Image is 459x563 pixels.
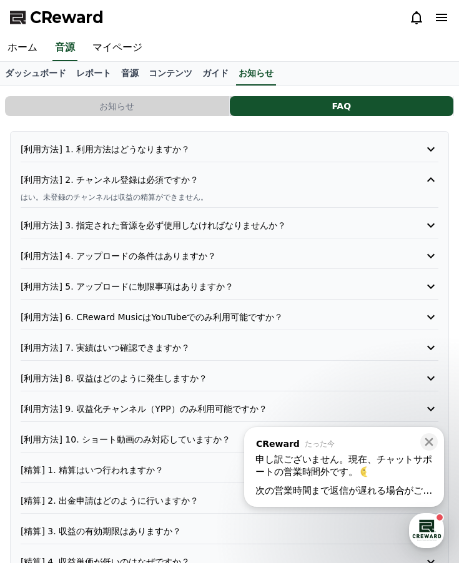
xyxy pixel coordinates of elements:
[21,219,405,232] p: [利用方法] 3. 指定された音源を必ず使用しなければなりませんか？
[21,310,438,325] button: [利用方法] 6. CReward MusicはYouTubeでのみ利用可能ですか？
[21,218,438,233] button: [利用方法] 3. 指定された音源を必ず使用しなければなりませんか？
[30,7,104,27] span: CReward
[21,524,438,539] button: [精算] 3. 収益の有効期限はありますか？
[4,396,82,427] a: ホーム
[21,401,438,416] button: [利用方法] 9. 収益化チャンネル（YPP）のみ利用可能ですか？
[21,463,438,477] button: [精算] 1. 精算はいつ行われますか？
[21,494,405,507] p: [精算] 2. 出金申請はどのように行いますか？
[21,280,405,293] p: [利用方法] 5. アップロードに制限事項はありますか？
[21,172,438,187] button: [利用方法] 2. チャンネル登録は必須ですか？
[21,250,405,262] p: [利用方法] 4. アップロードの条件はありますか？
[144,62,197,86] a: コンテンツ
[21,192,438,202] p: はい。未登録のチャンネルは収益の精算ができません。
[10,7,104,27] a: CReward
[107,415,137,425] span: チャット
[236,62,276,86] a: お知らせ
[161,396,240,427] a: 設定
[21,341,405,354] p: [利用方法] 7. 実績はいつ確認できますか？
[21,464,405,476] p: [精算] 1. 精算はいつ行われますか？
[230,96,455,116] a: FAQ
[116,62,144,86] a: 音源
[21,340,438,355] button: [利用方法] 7. 実績はいつ確認できますか？
[32,414,54,424] span: ホーム
[21,143,405,155] p: [利用方法] 1. 利用方法はどうなりますか？
[21,142,438,157] button: [利用方法] 1. 利用方法はどうなりますか？
[52,35,77,61] a: 音源
[21,432,438,447] button: [利用方法] 10. ショート動画のみ対応していますか？
[82,396,161,427] a: チャット
[21,433,405,446] p: [利用方法] 10. ショート動画のみ対応していますか？
[21,371,438,386] button: [利用方法] 8. 収益はどのように発生しますか？
[21,493,438,508] button: [精算] 2. 出金申請はどのように行いますか？
[21,248,438,263] button: [利用方法] 4. アップロードの条件はありますか？
[230,96,454,116] button: FAQ
[21,403,405,415] p: [利用方法] 9. 収益化チャンネル（YPP）のみ利用可能ですか？
[5,96,230,116] a: お知らせ
[21,174,405,186] p: [利用方法] 2. チャンネル登録は必須ですか？
[21,279,438,294] button: [利用方法] 5. アップロードに制限事項はありますか？
[71,62,116,86] a: レポート
[85,35,150,61] a: マイページ
[21,372,405,384] p: [利用方法] 8. 収益はどのように発生しますか？
[5,96,229,116] button: お知らせ
[21,525,405,537] p: [精算] 3. 収益の有効期限はありますか？
[193,414,208,424] span: 設定
[21,311,405,323] p: [利用方法] 6. CReward MusicはYouTubeでのみ利用可能ですか？
[197,62,234,86] a: ガイド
